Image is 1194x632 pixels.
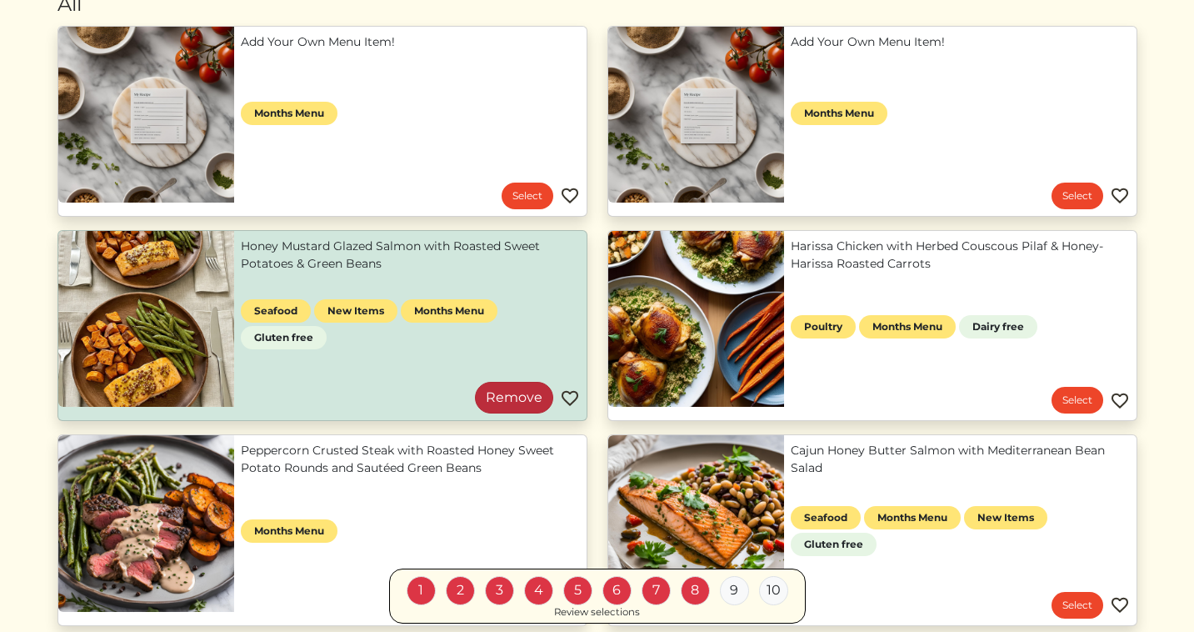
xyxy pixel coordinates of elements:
div: 3 [485,575,514,604]
img: Favorite menu item [560,389,580,409]
a: Add Your Own Menu Item! [791,33,1130,51]
a: Select [1052,183,1103,209]
a: Select [502,183,553,209]
img: Favorite menu item [560,186,580,206]
div: 1 [407,575,436,604]
div: 8 [681,575,710,604]
div: 4 [524,575,553,604]
a: Honey Mustard Glazed Salmon with Roasted Sweet Potatoes & Green Beans [241,238,580,273]
a: Peppercorn Crusted Steak with Roasted Honey Sweet Potato Rounds and Sautéed Green Beans [241,442,580,477]
div: 7 [642,575,671,604]
div: Review selections [554,604,640,619]
div: 6 [602,575,632,604]
div: 2 [446,575,475,604]
a: Cajun Honey Butter Salmon with Mediterranean Bean Salad [791,442,1130,477]
div: 5 [563,575,592,604]
a: Harissa Chicken with Herbed Couscous Pilaf & Honey-Harissa Roasted Carrots [791,238,1130,273]
img: Favorite menu item [1110,186,1130,206]
div: 10 [759,575,788,604]
img: Favorite menu item [1110,391,1130,411]
a: 1 2 3 4 5 6 7 8 9 10 Review selections [389,568,806,624]
a: Add Your Own Menu Item! [241,33,580,51]
div: 9 [720,575,749,604]
a: Remove [475,382,553,414]
a: Select [1052,387,1103,414]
